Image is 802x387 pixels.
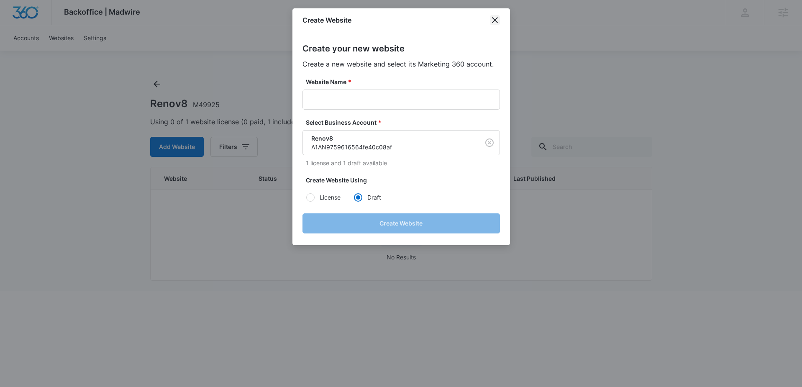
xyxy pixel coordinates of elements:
[490,15,500,25] button: close
[306,193,354,202] label: License
[306,77,503,86] label: Website Name
[311,134,468,143] p: Renov8
[302,42,500,55] h2: Create your new website
[302,59,500,69] p: Create a new website and select its Marketing 360 account.
[302,15,351,25] h1: Create Website
[483,136,496,149] button: Clear
[306,176,503,185] label: Create Website Using
[354,193,401,202] label: Draft
[306,118,503,127] label: Select Business Account
[306,159,500,167] p: 1 license and 1 draft available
